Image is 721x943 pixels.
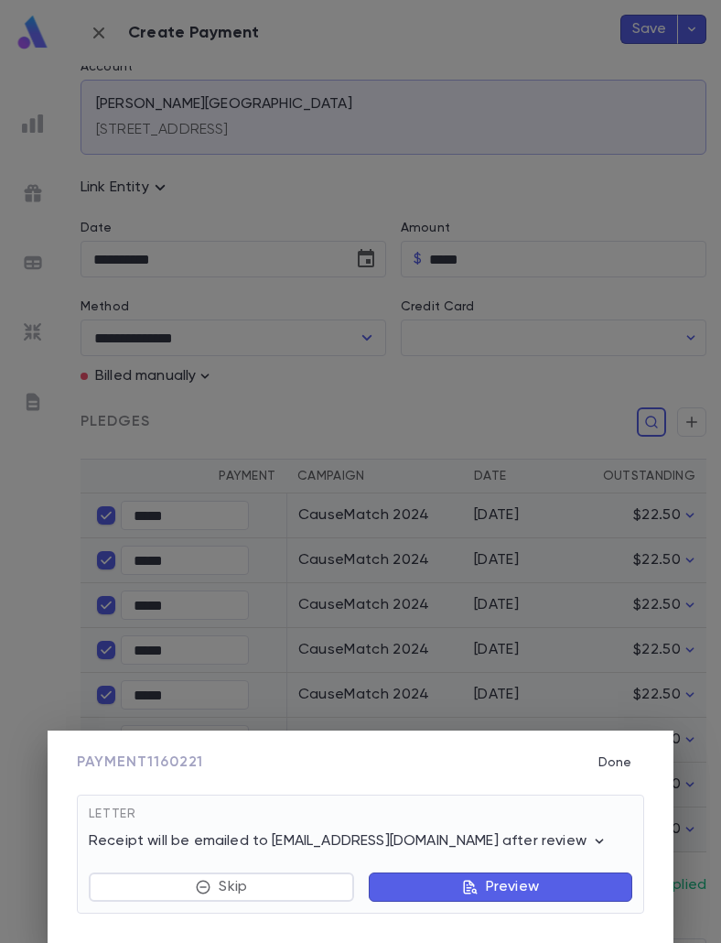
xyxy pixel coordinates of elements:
span: Payment 1160221 [77,753,203,772]
p: Receipt will be emailed to [EMAIL_ADDRESS][DOMAIN_NAME] after review [89,832,608,851]
button: Skip [89,873,354,902]
button: Done [586,745,644,780]
div: Letter [89,807,632,832]
p: Preview [486,878,539,896]
button: Preview [369,873,632,902]
p: Skip [219,878,247,896]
